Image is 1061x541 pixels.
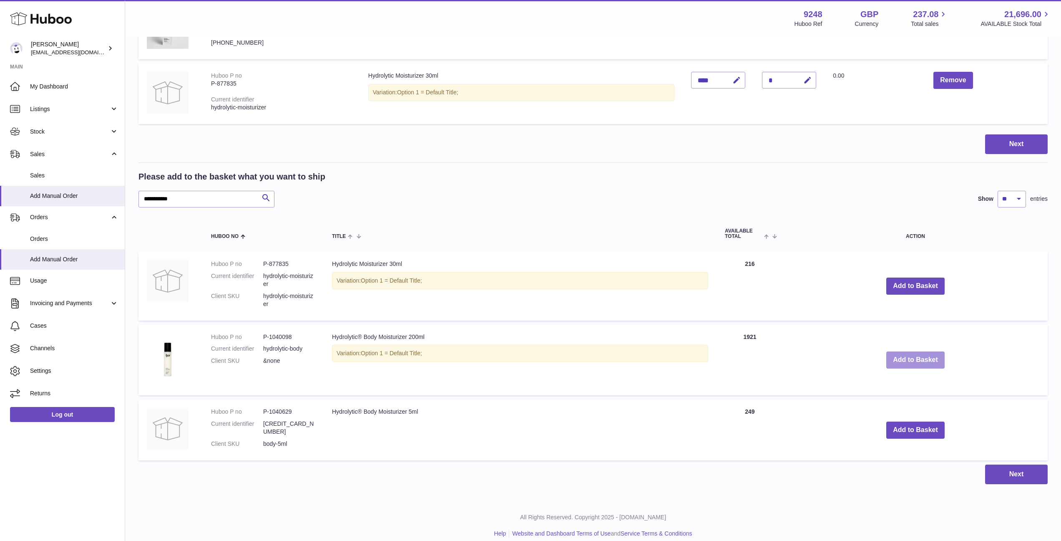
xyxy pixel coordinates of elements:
[31,49,123,56] span: [EMAIL_ADDRESS][DOMAIN_NAME]
[911,9,948,28] a: 237.08 Total sales
[211,357,263,365] dt: Client SKU
[368,84,674,101] div: Variation:
[717,399,783,460] td: 249
[263,292,315,308] dd: hydrolytic-moisturizer
[31,40,106,56] div: [PERSON_NAME]
[263,345,315,353] dd: hydrolytic-body
[332,272,708,289] div: Variation:
[886,278,945,295] button: Add to Basket
[1030,195,1048,203] span: entries
[985,134,1048,154] button: Next
[886,422,945,439] button: Add to Basket
[717,252,783,320] td: 216
[933,72,973,89] button: Remove
[211,272,263,288] dt: Current identifier
[30,128,110,136] span: Stock
[211,260,263,268] dt: Huboo P no
[621,530,692,537] a: Service Terms & Conditions
[30,367,118,375] span: Settings
[30,83,118,91] span: My Dashboard
[804,9,822,20] strong: 9248
[509,530,692,538] li: and
[512,530,611,537] a: Website and Dashboard Terms of Use
[833,72,844,79] span: 0.00
[211,292,263,308] dt: Client SKU
[30,213,110,221] span: Orders
[324,399,717,460] td: Hydrolytic® Body Moisturizer 5ml
[30,172,118,179] span: Sales
[30,235,118,243] span: Orders
[211,72,242,79] div: Huboo P no
[324,325,717,396] td: Hydrolytic® Body Moisturizer 200ml
[725,228,762,239] span: AVAILABLE Total
[138,171,325,182] h2: Please add to the basket what you want to ship
[263,260,315,268] dd: P-877835
[30,322,118,330] span: Cases
[324,252,717,320] td: Hydrolytic Moisturizer 30ml
[855,20,879,28] div: Currency
[132,513,1054,521] p: All Rights Reserved. Copyright 2025 - [DOMAIN_NAME]
[30,389,118,397] span: Returns
[332,234,346,239] span: Title
[30,150,110,158] span: Sales
[913,9,938,20] span: 237.08
[147,333,189,385] img: Hydrolytic® Body Moisturizer 200ml
[30,192,118,200] span: Add Manual Order
[147,72,189,114] img: Hydrolytic Moisturizer 30ml
[886,351,945,369] button: Add to Basket
[211,420,263,436] dt: Current identifier
[211,96,254,103] div: Current identifier
[10,42,23,55] img: hello@fjor.life
[211,333,263,341] dt: Huboo P no
[263,357,315,365] dd: &none
[263,408,315,416] dd: P-1040629
[263,420,315,436] dd: [CREDIT_CARD_NUMBER]
[10,407,115,422] a: Log out
[211,234,239,239] span: Huboo no
[30,105,110,113] span: Listings
[263,333,315,341] dd: P-1040098
[211,104,352,111] div: hydrolytic-moisturizer
[263,272,315,288] dd: hydrolytic-moisturizer
[860,9,878,20] strong: GBP
[978,195,993,203] label: Show
[981,20,1051,28] span: AVAILABLE Stock Total
[361,350,422,356] span: Option 1 = Default Title;
[30,299,110,307] span: Invoicing and Payments
[1004,9,1041,20] span: 21,696.00
[794,20,822,28] div: Huboo Ref
[361,277,422,284] span: Option 1 = Default Title;
[211,31,254,38] div: Current identifier
[147,408,189,450] img: Hydrolytic® Body Moisturizer 5ml
[211,345,263,353] dt: Current identifier
[360,63,683,124] td: Hydrolytic Moisturizer 30ml
[211,440,263,448] dt: Client SKU
[717,325,783,396] td: 1921
[30,344,118,352] span: Channels
[147,260,189,302] img: Hydrolytic Moisturizer 30ml
[30,277,118,285] span: Usage
[911,20,948,28] span: Total sales
[397,89,458,96] span: Option 1 = Default Title;
[263,440,315,448] dd: body-5ml
[783,220,1048,248] th: Action
[30,255,118,263] span: Add Manual Order
[981,9,1051,28] a: 21,696.00 AVAILABLE Stock Total
[494,530,506,537] a: Help
[332,345,708,362] div: Variation:
[211,408,263,416] dt: Huboo P no
[211,39,352,47] div: [PHONE_NUMBER]
[985,465,1048,484] button: Next
[211,80,352,88] div: P-877835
